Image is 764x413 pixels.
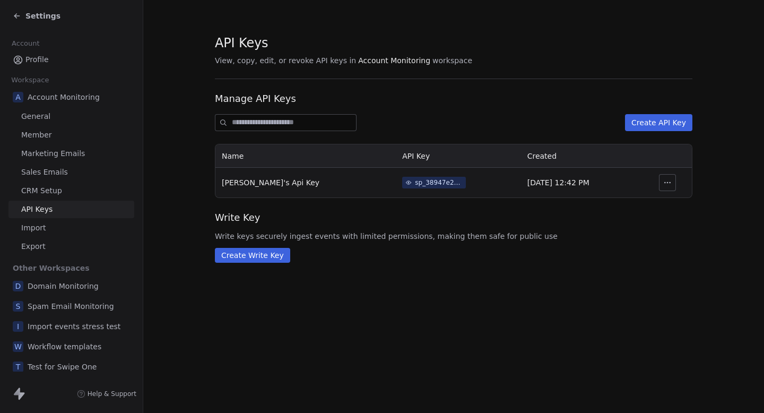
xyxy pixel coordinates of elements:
[21,222,46,234] span: Import
[215,55,692,66] span: View, copy, edit, or revoke API keys in workspace
[8,145,134,162] a: Marketing Emails
[625,114,692,131] button: Create API Key
[8,219,134,237] a: Import
[8,238,134,255] a: Export
[402,152,430,160] span: API Key
[215,231,692,242] span: Write keys securely ingest events with limited permissions, making them safe for public use
[8,51,134,68] a: Profile
[21,241,46,252] span: Export
[358,55,430,66] span: Account Monitoring
[215,35,268,51] span: API Keys
[28,301,114,312] span: Spam Email Monitoring
[21,130,52,141] span: Member
[28,362,97,372] span: Test for Swipe One
[521,168,644,197] td: [DATE] 12:42 PM
[215,248,290,263] button: Create Write Key
[8,108,134,125] a: General
[222,178,319,187] span: [PERSON_NAME]'s Api Key
[28,92,100,102] span: Account Monitoring
[215,211,692,225] span: Write Key
[13,341,23,352] span: W
[88,390,136,398] span: Help & Support
[7,36,44,51] span: Account
[7,72,54,88] span: Workspace
[28,281,99,291] span: Domain Monitoring
[21,167,68,178] span: Sales Emails
[415,178,463,187] div: sp_38947e2d87f54d26b816004a3a1b17b9
[13,281,23,291] span: D
[21,111,50,122] span: General
[8,201,134,218] a: API Keys
[28,321,120,332] span: Import events stress test
[13,301,23,312] span: S
[28,341,101,352] span: Workflow templates
[8,164,134,181] a: Sales Emails
[8,260,94,277] span: Other Workspaces
[13,11,60,21] a: Settings
[527,152,557,160] span: Created
[21,185,62,196] span: CRM Setup
[25,11,60,21] span: Settings
[13,362,23,372] span: T
[13,321,23,332] span: I
[25,54,49,65] span: Profile
[222,152,244,160] span: Name
[13,92,23,102] span: A
[21,204,53,215] span: API Keys
[77,390,136,398] a: Help & Support
[21,148,85,159] span: Marketing Emails
[8,126,134,144] a: Member
[8,182,134,200] a: CRM Setup
[215,92,692,106] span: Manage API Keys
